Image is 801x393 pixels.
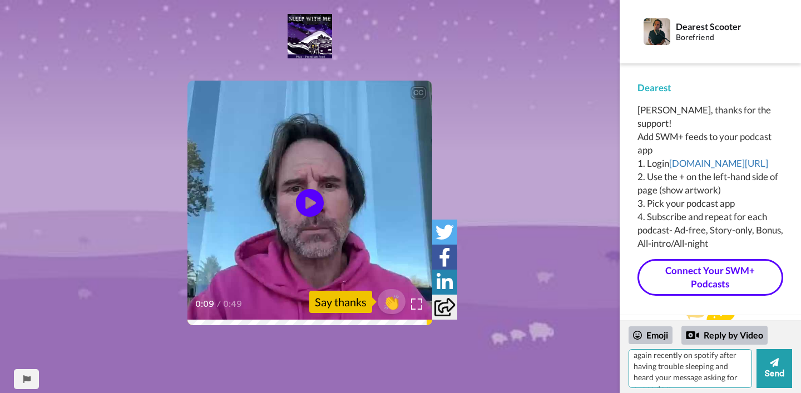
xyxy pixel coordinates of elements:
span: 👏 [378,293,406,311]
div: Dearest Scooter [676,21,771,32]
button: Send [756,349,792,388]
a: [DOMAIN_NAME][URL] [669,157,768,169]
div: Reply by Video [686,329,699,342]
div: CC [412,87,426,98]
a: Connect Your SWM+ Podcasts [637,259,783,296]
span: 0:09 [195,297,215,311]
div: Emoji [629,326,673,344]
span: 0:49 [223,297,243,311]
img: Full screen [411,299,422,310]
textarea: thank you! I used to subscribe years ago when i was having [MEDICAL_DATA] [MEDICAL_DATA] and it r... [629,349,752,388]
span: / [217,297,221,311]
div: Say thanks [309,291,372,313]
img: Profile Image [644,18,670,45]
div: [PERSON_NAME], thanks for the support! Add SWM+ feeds to your podcast app 1. Login 2. Use the + o... [637,103,783,250]
div: Reply by Video [681,326,768,345]
img: 294b7222-5d30-48a4-b5ee-0c7ffb5e09b2 [288,14,332,58]
div: Dearest [637,81,783,94]
div: Borefriend [676,33,771,42]
img: message.svg [686,307,735,329]
button: 👏 [378,289,406,314]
